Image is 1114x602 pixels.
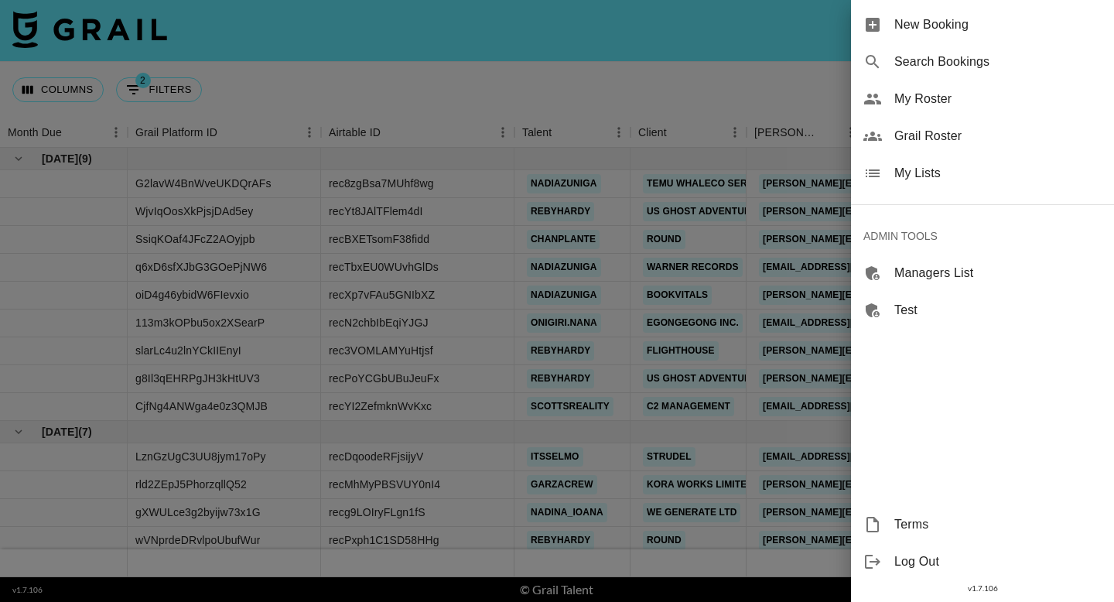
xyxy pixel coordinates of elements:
span: Grail Roster [894,127,1102,145]
div: Log Out [851,543,1114,580]
div: ADMIN TOOLS [851,217,1114,255]
span: My Lists [894,164,1102,183]
div: New Booking [851,6,1114,43]
div: v 1.7.106 [851,580,1114,597]
div: Terms [851,506,1114,543]
div: Test [851,292,1114,329]
div: Search Bookings [851,43,1114,80]
span: Log Out [894,552,1102,571]
div: Grail Roster [851,118,1114,155]
span: New Booking [894,15,1102,34]
div: My Roster [851,80,1114,118]
span: Search Bookings [894,53,1102,71]
span: Managers List [894,264,1102,282]
span: Test [894,301,1102,320]
span: My Roster [894,90,1102,108]
div: My Lists [851,155,1114,192]
div: Managers List [851,255,1114,292]
span: Terms [894,515,1102,534]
